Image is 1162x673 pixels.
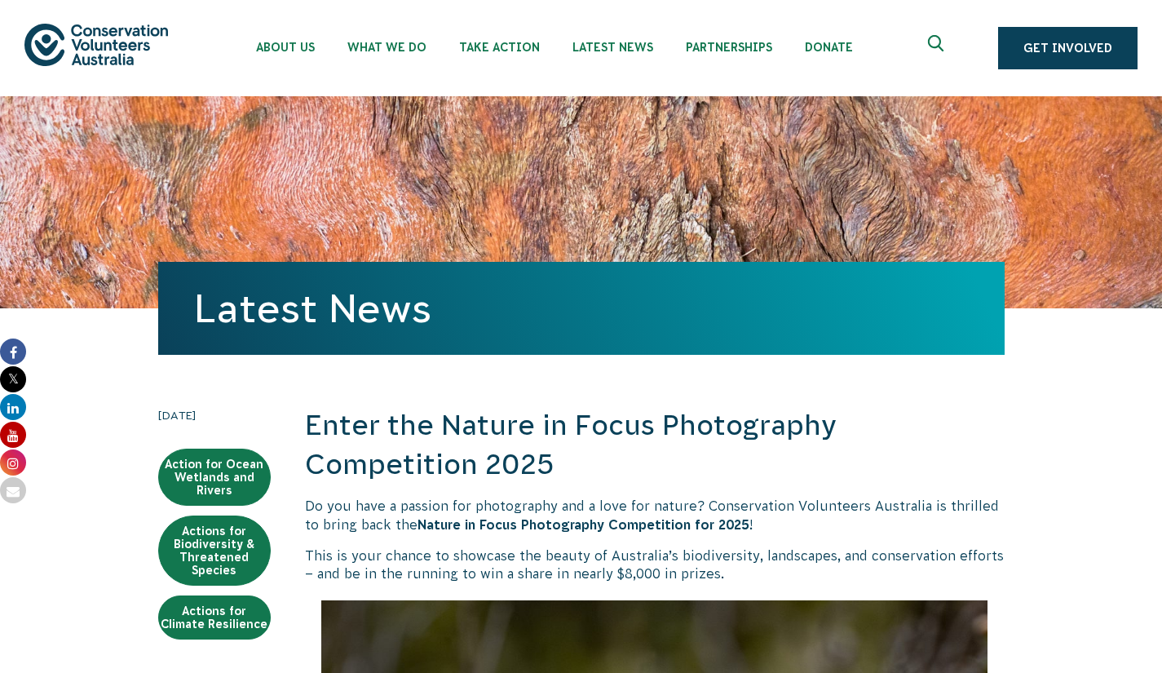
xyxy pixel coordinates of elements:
span: About Us [256,41,315,54]
span: What We Do [347,41,426,54]
button: Expand search box Close search box [918,29,957,68]
a: Latest News [194,286,431,330]
a: Action for Ocean Wetlands and Rivers [158,449,271,506]
span: Donate [805,41,853,54]
img: logo.svg [24,24,168,65]
span: Expand search box [928,35,948,61]
span: Latest News [572,41,653,54]
time: [DATE] [158,406,271,424]
h2: Enter the Nature in Focus Photography Competition 2025 [305,406,1005,484]
span: Partnerships [686,41,772,54]
a: Actions for Biodiversity & Threatened Species [158,516,271,586]
strong: Nature in Focus Photography Competition for 2025 [418,517,749,532]
span: Take Action [459,41,540,54]
a: Actions for Climate Resilience [158,596,271,640]
p: This is your chance to showcase the beauty of Australia’s biodiversity, landscapes, and conservat... [305,547,1005,583]
a: Get Involved [998,27,1138,69]
p: Do you have a passion for photography and a love for nature? Conservation Volunteers Australia is... [305,497,1005,534]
